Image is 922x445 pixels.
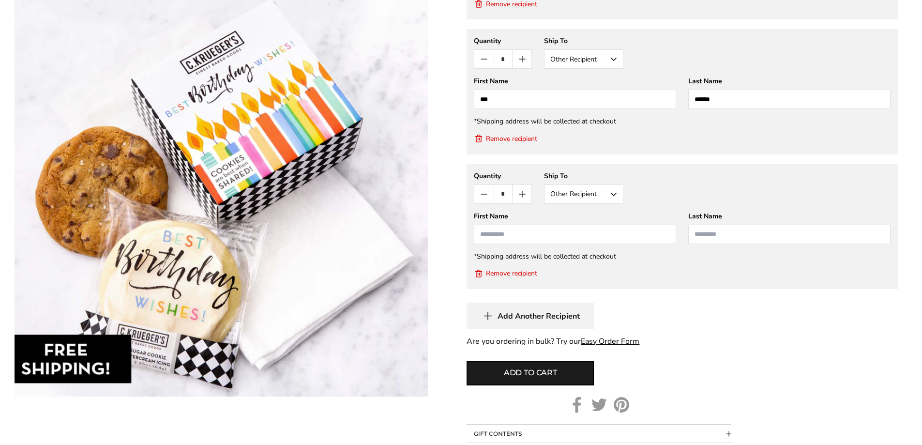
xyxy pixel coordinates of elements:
[474,225,676,244] input: First Name
[474,134,537,143] button: Remove recipient
[544,184,623,204] button: Other Recipient
[467,361,594,385] button: Add to cart
[544,49,623,69] button: Other Recipient
[688,225,891,244] input: Last Name
[474,269,537,278] button: Remove recipient
[8,408,100,437] iframe: Sign Up via Text for Offers
[614,397,629,413] a: Pinterest
[474,36,532,46] div: Quantity
[467,425,731,443] button: Collapsible block button
[467,29,898,154] gfm-form: New recipient
[474,252,891,261] div: *Shipping address will be collected at checkout
[513,185,531,203] button: Count plus
[467,337,898,346] div: Are you ordering in bulk? Try our
[544,36,623,46] div: Ship To
[467,164,898,289] gfm-form: New recipient
[591,397,607,413] a: Twitter
[498,311,580,321] span: Add Another Recipient
[474,185,493,203] button: Count minus
[474,212,676,221] div: First Name
[581,336,639,347] a: Easy Order Form
[474,90,676,109] input: First Name
[504,367,557,379] span: Add to cart
[474,77,676,86] div: First Name
[569,397,585,413] a: Facebook
[513,50,531,68] button: Count plus
[467,303,594,329] button: Add Another Recipient
[494,50,513,68] input: Quantity
[544,171,623,181] div: Ship To
[494,185,513,203] input: Quantity
[474,50,493,68] button: Count minus
[474,117,891,126] div: *Shipping address will be collected at checkout
[688,77,891,86] div: Last Name
[688,212,891,221] div: Last Name
[688,90,891,109] input: Last Name
[474,171,532,181] div: Quantity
